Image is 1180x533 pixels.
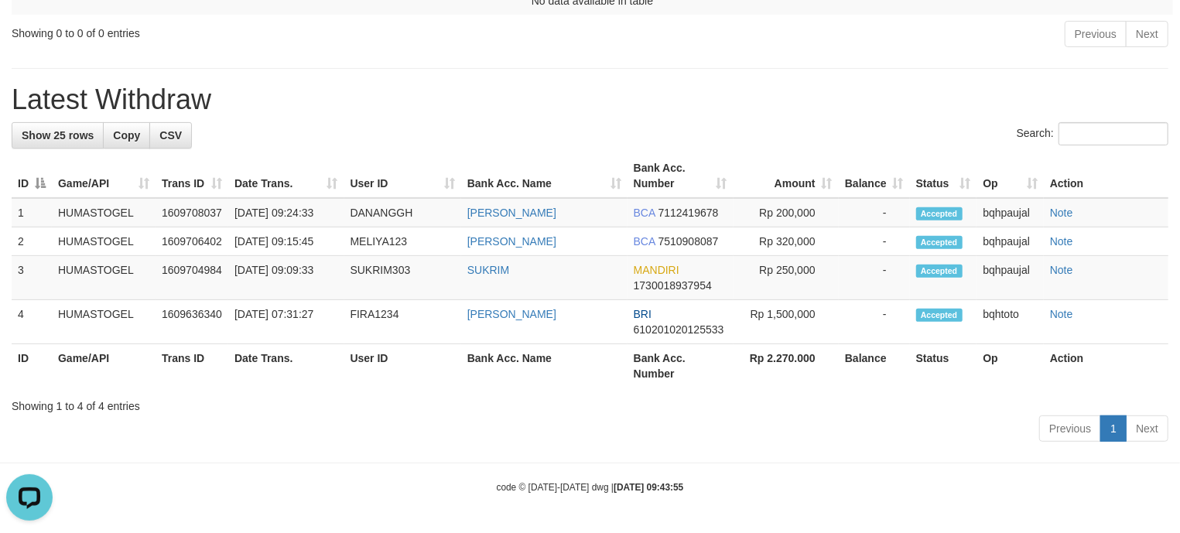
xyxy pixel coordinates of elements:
a: Copy [103,122,150,149]
th: Balance: activate to sort column ascending [839,154,910,198]
small: code © [DATE]-[DATE] dwg | [497,482,684,493]
th: Op: activate to sort column ascending [976,154,1044,198]
span: Copy 610201020125533 to clipboard [634,323,724,336]
th: Status: activate to sort column ascending [910,154,977,198]
td: SUKRIM303 [344,256,461,300]
td: Rp 1,500,000 [734,300,839,344]
th: Op [976,344,1044,388]
th: User ID: activate to sort column ascending [344,154,461,198]
td: HUMASTOGEL [52,227,156,256]
th: User ID [344,344,461,388]
td: HUMASTOGEL [52,198,156,227]
th: Status [910,344,977,388]
span: BRI [634,308,652,320]
td: bqhpaujal [976,198,1044,227]
td: FIRA1234 [344,300,461,344]
th: Balance [839,344,910,388]
span: Copy 7112419678 to clipboard [658,207,719,219]
td: - [839,256,910,300]
td: [DATE] 09:24:33 [228,198,344,227]
span: Copy 1730018937954 to clipboard [634,279,712,292]
td: 1609704984 [156,256,228,300]
a: Note [1050,308,1073,320]
a: Next [1126,415,1168,442]
span: CSV [159,129,182,142]
span: BCA [634,235,655,248]
th: Bank Acc. Number [628,344,734,388]
td: HUMASTOGEL [52,300,156,344]
a: [PERSON_NAME] [467,308,556,320]
td: MELIYA123 [344,227,461,256]
td: bqhpaujal [976,256,1044,300]
a: Previous [1065,21,1127,47]
th: Date Trans.: activate to sort column ascending [228,154,344,198]
span: Copy 7510908087 to clipboard [658,235,719,248]
th: Bank Acc. Name [461,344,628,388]
td: bqhtoto [976,300,1044,344]
td: 2 [12,227,52,256]
th: Trans ID [156,344,228,388]
th: Amount: activate to sort column ascending [734,154,839,198]
a: 1 [1100,415,1127,442]
td: 4 [12,300,52,344]
span: Accepted [916,309,963,322]
td: - [839,300,910,344]
th: Bank Acc. Number: activate to sort column ascending [628,154,734,198]
th: Action [1044,344,1168,388]
div: Showing 1 to 4 of 4 entries [12,392,1168,414]
strong: [DATE] 09:43:55 [614,482,683,493]
a: Note [1050,235,1073,248]
td: - [839,198,910,227]
td: [DATE] 09:09:33 [228,256,344,300]
td: 1609708037 [156,198,228,227]
label: Search: [1017,122,1168,145]
a: Show 25 rows [12,122,104,149]
th: Rp 2.270.000 [734,344,839,388]
a: [PERSON_NAME] [467,235,556,248]
th: Game/API: activate to sort column ascending [52,154,156,198]
th: Game/API [52,344,156,388]
a: SUKRIM [467,264,509,276]
td: Rp 320,000 [734,227,839,256]
th: ID: activate to sort column descending [12,154,52,198]
span: Show 25 rows [22,129,94,142]
td: Rp 200,000 [734,198,839,227]
a: Note [1050,207,1073,219]
td: 1609636340 [156,300,228,344]
a: Note [1050,264,1073,276]
th: Action [1044,154,1168,198]
td: HUMASTOGEL [52,256,156,300]
button: Open LiveChat chat widget [6,6,53,53]
h1: Latest Withdraw [12,84,1168,115]
td: - [839,227,910,256]
td: DANANGGH [344,198,461,227]
input: Search: [1059,122,1168,145]
th: Bank Acc. Name: activate to sort column ascending [461,154,628,198]
th: Date Trans. [228,344,344,388]
span: Copy [113,129,140,142]
td: 1 [12,198,52,227]
td: [DATE] 09:15:45 [228,227,344,256]
th: ID [12,344,52,388]
div: Showing 0 to 0 of 0 entries [12,19,480,41]
td: 1609706402 [156,227,228,256]
td: bqhpaujal [976,227,1044,256]
span: Accepted [916,207,963,220]
th: Trans ID: activate to sort column ascending [156,154,228,198]
td: [DATE] 07:31:27 [228,300,344,344]
td: Rp 250,000 [734,256,839,300]
a: Previous [1039,415,1101,442]
span: BCA [634,207,655,219]
a: Next [1126,21,1168,47]
span: Accepted [916,265,963,278]
span: Accepted [916,236,963,249]
a: CSV [149,122,192,149]
td: 3 [12,256,52,300]
a: [PERSON_NAME] [467,207,556,219]
span: MANDIRI [634,264,679,276]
